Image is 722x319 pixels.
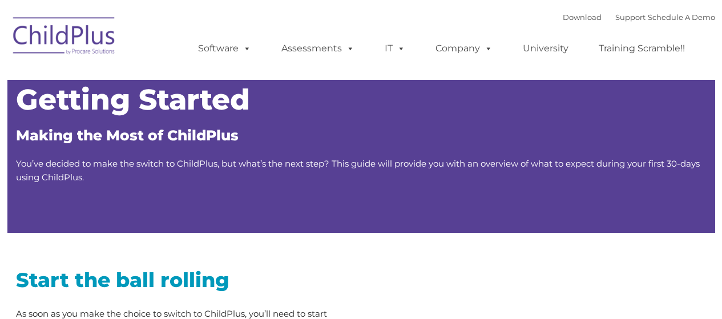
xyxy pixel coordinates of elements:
a: Company [424,37,504,60]
span: Getting Started [16,82,250,117]
a: IT [373,37,417,60]
a: Schedule A Demo [648,13,715,22]
span: You’ve decided to make the switch to ChildPlus, but what’s the next step? This guide will provide... [16,158,700,183]
img: ChildPlus by Procare Solutions [7,9,122,66]
a: Training Scramble!! [587,37,696,60]
a: Support [615,13,646,22]
font: | [563,13,715,22]
a: Download [563,13,602,22]
h2: Start the ball rolling [16,267,353,293]
span: Making the Most of ChildPlus [16,127,239,144]
a: Software [187,37,263,60]
a: Assessments [270,37,366,60]
a: University [511,37,580,60]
